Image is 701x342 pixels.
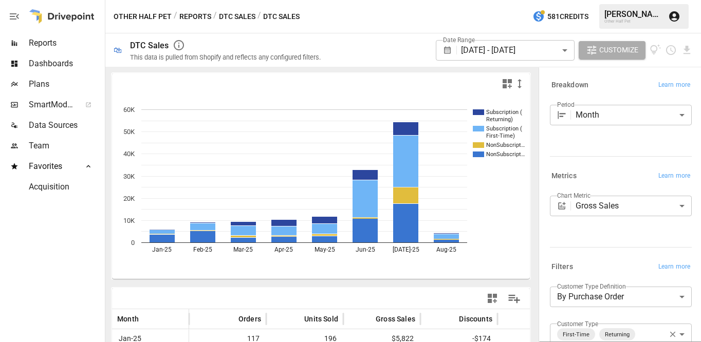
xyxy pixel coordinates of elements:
[604,9,662,19] div: [PERSON_NAME]
[604,19,662,24] div: Other Half Pet
[650,41,661,60] button: View documentation
[123,150,135,158] text: 40K
[356,246,375,253] text: Jun-25
[486,142,525,148] text: NonSubscript…
[29,119,103,131] span: Data Sources
[219,10,255,23] button: DTC Sales
[601,329,634,340] span: Returning
[551,170,577,182] h6: Metrics
[29,160,74,173] span: Favorites
[436,246,456,253] text: Aug-25
[443,35,475,44] label: Date Range
[528,7,593,26] button: 581Credits
[130,41,169,50] div: DTC Sales
[123,106,135,113] text: 60K
[550,287,692,307] div: By Purchase Order
[551,80,588,91] h6: Breakdown
[233,246,253,253] text: Mar-25
[123,128,135,136] text: 50K
[213,10,217,23] div: /
[486,132,515,139] text: First-Time)
[193,246,212,253] text: Feb-25
[274,246,293,253] text: Apr-25
[681,44,693,56] button: Download report
[665,44,677,56] button: Schedule report
[376,314,415,324] span: Gross Sales
[658,262,690,272] span: Learn more
[486,151,525,158] text: NonSubscript…
[486,116,513,123] text: Returning)
[551,261,573,273] h6: Filters
[131,239,135,246] text: 0
[289,312,303,326] button: Sort
[547,10,588,23] span: 581 Credits
[599,44,638,56] span: Customize
[29,37,103,49] span: Reports
[486,125,522,132] text: Subscription (
[576,196,692,216] div: Gross Sales
[112,94,530,279] svg: A chart.
[559,329,594,340] span: First-Time
[29,140,103,152] span: Team
[140,312,154,326] button: Sort
[123,195,135,202] text: 20K
[114,10,172,23] button: Other Half Pet
[223,312,237,326] button: Sort
[557,100,575,109] label: Period
[658,80,690,90] span: Learn more
[459,314,492,324] span: Discounts
[29,99,74,111] span: SmartModel
[461,40,574,61] div: [DATE] - [DATE]
[29,58,103,70] span: Dashboards
[130,53,321,61] div: This data is pulled from Shopify and reflects any configured filters.
[123,217,135,224] text: 10K
[304,314,338,324] span: Units Sold
[123,173,135,180] text: 30K
[658,171,690,181] span: Learn more
[73,97,81,110] span: ™
[29,181,103,193] span: Acquisition
[393,246,419,253] text: [DATE]-25
[576,105,692,125] div: Month
[557,282,626,291] label: Customer Type Definition
[117,314,139,324] span: Month
[152,246,172,253] text: Jan-25
[174,10,177,23] div: /
[315,246,335,253] text: May-25
[528,312,542,326] button: Sort
[360,312,375,326] button: Sort
[29,78,103,90] span: Plans
[238,314,261,324] span: Orders
[486,109,522,116] text: Subscription (
[557,319,598,328] label: Customer Type
[557,191,591,200] label: Chart Metric
[179,10,211,23] button: Reports
[114,45,122,55] div: 🛍
[503,287,526,310] button: Manage Columns
[579,41,645,60] button: Customize
[257,10,261,23] div: /
[444,312,458,326] button: Sort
